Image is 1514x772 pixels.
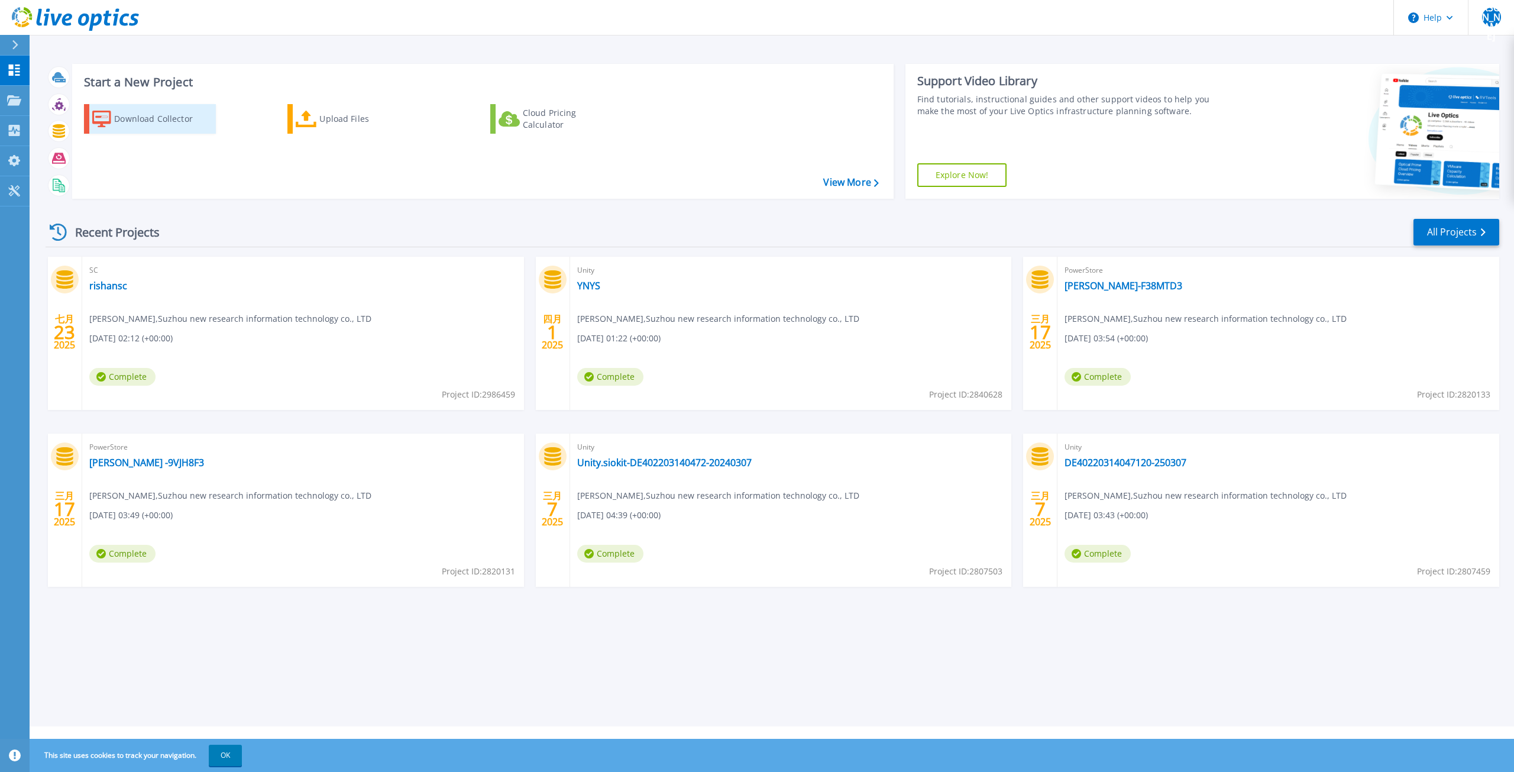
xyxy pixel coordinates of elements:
[89,368,156,386] span: Complete
[1029,311,1052,354] div: 三月 2025
[917,163,1007,187] a: Explore Now!
[209,745,242,766] button: OK
[442,565,515,578] span: Project ID: 2820131
[1029,487,1052,531] div: 三月 2025
[1065,332,1148,345] span: [DATE] 03:54 (+00:00)
[1035,504,1046,514] span: 7
[54,327,75,337] span: 23
[46,218,176,247] div: Recent Projects
[547,504,558,514] span: 7
[577,280,600,292] a: YNYS
[287,104,419,134] a: Upload Files
[84,104,216,134] a: Download Collector
[917,93,1224,117] div: Find tutorials, instructional guides and other support videos to help you make the most of your L...
[442,388,515,401] span: Project ID: 2986459
[1065,264,1492,277] span: PowerStore
[1065,280,1182,292] a: [PERSON_NAME]-F38MTD3
[541,311,564,354] div: 四月 2025
[547,327,558,337] span: 1
[1065,441,1492,454] span: Unity
[577,489,859,502] span: [PERSON_NAME] , Suzhou new research information technology co., LTD
[1413,219,1499,246] a: All Projects
[577,264,1005,277] span: Unity
[1065,545,1131,563] span: Complete
[89,545,156,563] span: Complete
[1030,327,1051,337] span: 17
[89,312,371,325] span: [PERSON_NAME] , Suzhou new research information technology co., LTD
[490,104,622,134] a: Cloud Pricing Calculator
[84,76,878,89] h3: Start a New Project
[577,332,661,345] span: [DATE] 01:22 (+00:00)
[929,388,1002,401] span: Project ID: 2840628
[89,264,517,277] span: SC
[577,509,661,522] span: [DATE] 04:39 (+00:00)
[33,745,242,766] span: This site uses cookies to track your navigation.
[823,177,878,188] a: View More
[577,545,643,563] span: Complete
[114,107,209,131] div: Download Collector
[523,107,617,131] div: Cloud Pricing Calculator
[541,487,564,531] div: 三月 2025
[1065,489,1347,502] span: [PERSON_NAME] , Suzhou new research information technology co., LTD
[577,441,1005,454] span: Unity
[577,457,752,469] a: Unity.siokit-DE402203140472-20240307
[53,311,76,354] div: 七月 2025
[917,73,1224,89] div: Support Video Library
[89,280,127,292] a: rishansc
[577,312,859,325] span: [PERSON_NAME] , Suzhou new research information technology co., LTD
[1065,509,1148,522] span: [DATE] 03:43 (+00:00)
[89,489,371,502] span: [PERSON_NAME] , Suzhou new research information technology co., LTD
[577,368,643,386] span: Complete
[319,107,414,131] div: Upload Files
[53,487,76,531] div: 三月 2025
[89,457,204,469] a: [PERSON_NAME] -9VJH8F3
[89,332,173,345] span: [DATE] 02:12 (+00:00)
[89,509,173,522] span: [DATE] 03:49 (+00:00)
[1417,388,1490,401] span: Project ID: 2820133
[1417,565,1490,578] span: Project ID: 2807459
[929,565,1002,578] span: Project ID: 2807503
[1065,368,1131,386] span: Complete
[1065,312,1347,325] span: [PERSON_NAME] , Suzhou new research information technology co., LTD
[54,504,75,514] span: 17
[89,441,517,454] span: PowerStore
[1065,457,1186,469] a: DE40220314047120-250307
